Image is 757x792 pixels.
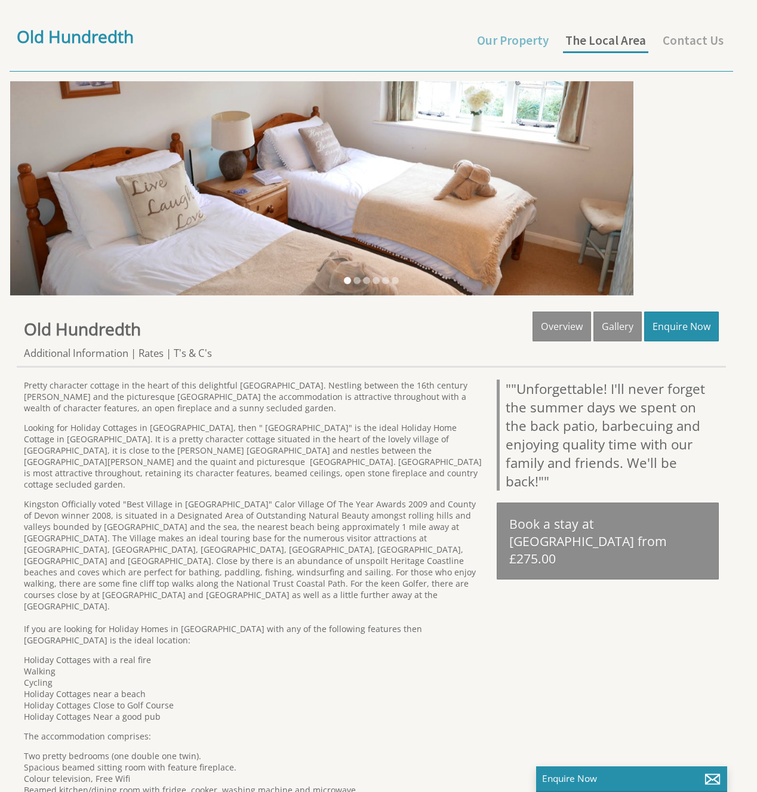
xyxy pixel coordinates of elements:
h1: Old Hundredth [17,25,136,48]
a: Enquire Now [644,312,719,341]
a: Old Hundredth [17,14,136,59]
a: Overview [533,312,591,341]
a: Gallery [593,312,642,341]
p: Looking for Holiday Cottages in [GEOGRAPHIC_DATA], then " [GEOGRAPHIC_DATA]" is the ideal Holiday... [24,422,482,490]
p: Kingston Officially voted "Best Village in [GEOGRAPHIC_DATA]" Calor Village Of The Year Awards 20... [24,498,482,646]
a: Old Hundredth [24,318,141,340]
a: Rates [139,346,164,360]
p: Holiday Cottages with a real fire Walking Cycling Holiday Cottages near a beach Holiday Cottages ... [24,654,482,722]
a: The Local Area [565,32,646,48]
blockquote: ""Unforgettable! I'll never forget the summer days we spent on the back patio, barbecuing and enj... [497,380,719,491]
p: The accommodation comprises: [24,731,482,742]
a: Our Property [477,32,549,48]
a: Contact Us [663,32,724,48]
a: T's & C's [174,346,212,360]
p: Pretty character cottage in the heart of this delightful [GEOGRAPHIC_DATA]. Nestling between the ... [24,380,482,414]
a: Book a stay at [GEOGRAPHIC_DATA] from £275.00 [497,503,719,580]
a: Additional Information [24,346,128,360]
p: Enquire Now [542,772,721,785]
